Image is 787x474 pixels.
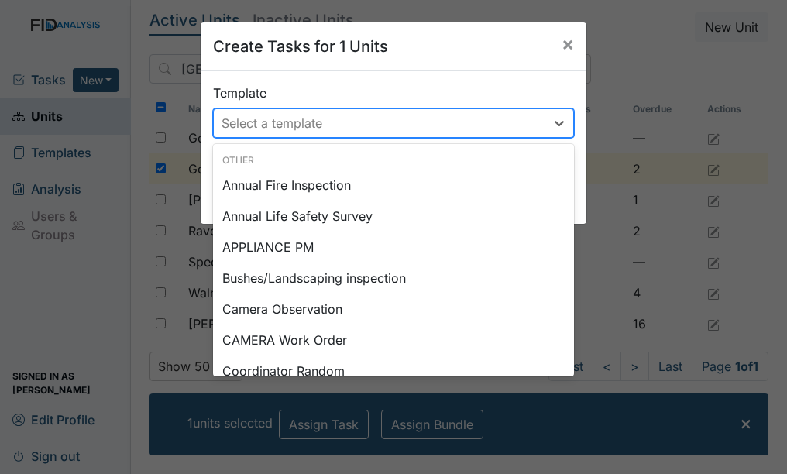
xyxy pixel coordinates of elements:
label: Template [213,84,266,102]
div: Camera Observation [213,294,574,325]
div: APPLIANCE PM [213,232,574,263]
span: × [562,33,574,55]
div: Annual Life Safety Survey [213,201,574,232]
div: Coordinator Random [213,355,574,386]
div: Select a template [222,114,322,132]
div: Annual Fire Inspection [213,170,574,201]
button: Close [549,22,586,66]
div: Bushes/Landscaping inspection [213,263,574,294]
h5: Create Tasks for 1 Units [213,35,388,58]
div: CAMERA Work Order [213,325,574,355]
div: Other [213,153,574,167]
